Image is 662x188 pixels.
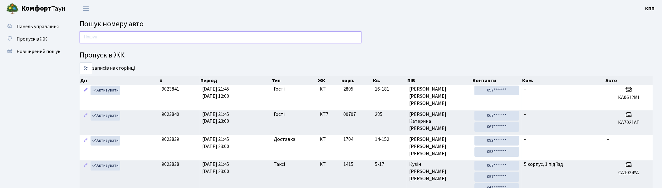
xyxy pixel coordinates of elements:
[82,111,90,121] a: Редагувати
[320,136,338,143] span: КТ
[407,76,472,85] th: ПІБ
[6,2,19,15] img: logo.png
[343,86,353,92] span: 2805
[607,95,650,101] h5: КА0612МІ
[274,86,285,93] span: Гості
[274,111,285,118] span: Гості
[271,76,317,85] th: Тип
[80,51,653,60] h4: Пропуск в ЖК
[375,136,404,143] span: 14-152
[80,31,361,43] input: Пошук
[607,136,609,143] span: -
[274,136,295,143] span: Доставка
[320,86,338,93] span: КТ
[91,86,120,95] a: Активувати
[80,18,144,29] span: Пошук номеру авто
[645,5,655,12] a: КПП
[607,170,650,176] h5: CA1024YA
[524,136,526,143] span: -
[343,111,356,118] span: 00707
[17,48,60,55] span: Розширений пошук
[202,111,229,125] span: [DATE] 21:45 [DATE] 23:00
[202,136,229,150] span: [DATE] 21:45 [DATE] 23:00
[200,76,271,85] th: Період
[320,111,338,118] span: КТ7
[409,136,469,157] span: [PERSON_NAME] [PERSON_NAME] [PERSON_NAME]
[524,86,526,92] span: -
[17,36,47,42] span: Пропуск в ЖК
[91,136,120,146] a: Активувати
[375,86,404,93] span: 16-181
[82,136,90,146] a: Редагувати
[21,3,66,14] span: Таун
[343,161,353,168] span: 1415
[607,120,650,126] h5: КА7021АТ
[409,111,469,132] span: [PERSON_NAME] Катерина [PERSON_NAME]
[162,136,179,143] span: 9023839
[82,86,90,95] a: Редагувати
[524,111,526,118] span: -
[3,20,66,33] a: Панель управління
[159,76,200,85] th: #
[82,161,90,171] a: Редагувати
[78,3,94,14] button: Переключити навігацію
[375,111,404,118] span: 285
[162,161,179,168] span: 9023838
[21,3,51,13] b: Комфорт
[343,136,353,143] span: 1704
[91,111,120,121] a: Активувати
[3,45,66,58] a: Розширений пошук
[80,76,159,85] th: Дії
[341,76,372,85] th: корп.
[162,111,179,118] span: 9023840
[80,62,92,74] select: записів на сторінці
[202,86,229,100] span: [DATE] 21:45 [DATE] 12:00
[605,76,653,85] th: Авто
[320,161,338,168] span: КТ
[409,86,469,107] span: [PERSON_NAME] [PERSON_NAME] [PERSON_NAME]
[162,86,179,92] span: 9023841
[202,161,229,175] span: [DATE] 21:45 [DATE] 23:00
[317,76,341,85] th: ЖК
[522,76,605,85] th: Ком.
[17,23,59,30] span: Панель управління
[409,161,469,182] span: Кузін [PERSON_NAME] [PERSON_NAME]
[375,161,404,168] span: 5-17
[372,76,407,85] th: Кв.
[91,161,120,171] a: Активувати
[472,76,522,85] th: Контакти
[80,62,135,74] label: записів на сторінці
[524,161,563,168] span: 5 корпус, 1 під'їзд
[274,161,285,168] span: Таксі
[3,33,66,45] a: Пропуск в ЖК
